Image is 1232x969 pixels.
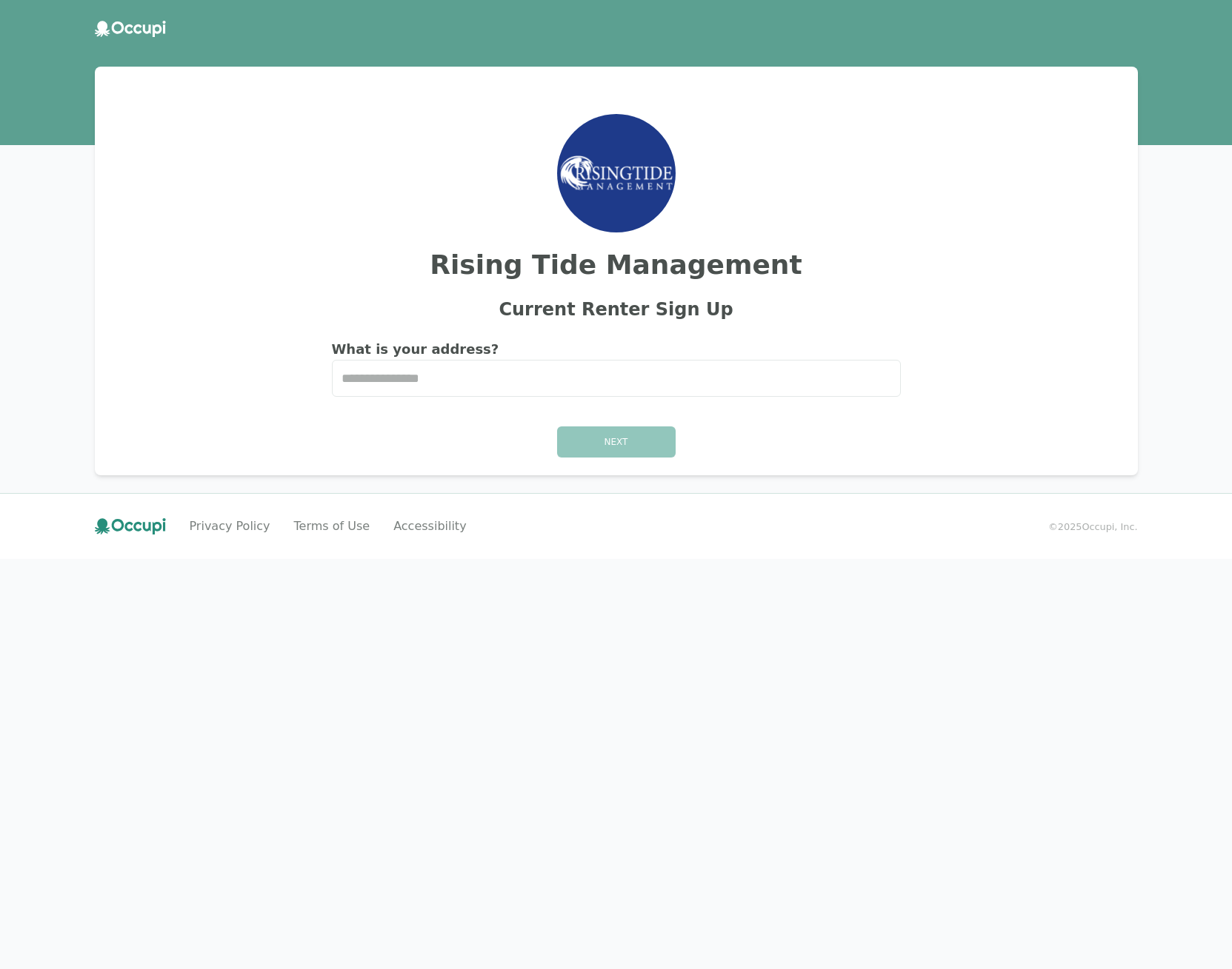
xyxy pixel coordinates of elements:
[393,517,466,535] a: Accessibility
[113,298,1120,321] h2: Current Renter Sign Up
[294,517,370,535] a: Terms of Use
[190,517,270,535] a: Privacy Policy
[332,339,901,360] h2: What is your address?
[557,151,676,195] img: Rising Tide Homes
[333,361,900,396] input: Start typing...
[113,250,1120,280] h2: Rising Tide Management
[1048,520,1137,534] small: © 2025 Occupi, Inc.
